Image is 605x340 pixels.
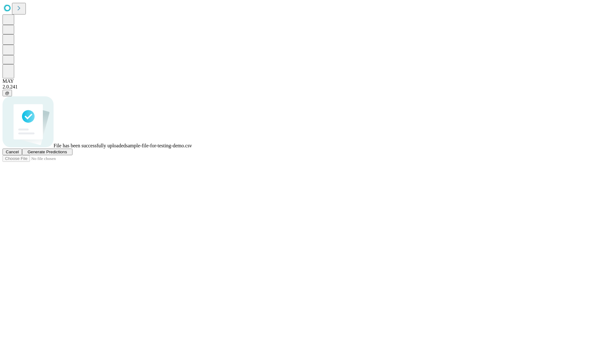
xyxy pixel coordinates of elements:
span: @ [5,91,9,95]
span: Generate Predictions [27,150,67,154]
button: Generate Predictions [22,149,72,155]
button: @ [3,90,12,96]
button: Cancel [3,149,22,155]
div: 2.0.241 [3,84,602,90]
span: sample-file-for-testing-demo.csv [126,143,192,148]
span: File has been successfully uploaded [54,143,126,148]
span: Cancel [6,150,19,154]
div: MAY [3,78,602,84]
